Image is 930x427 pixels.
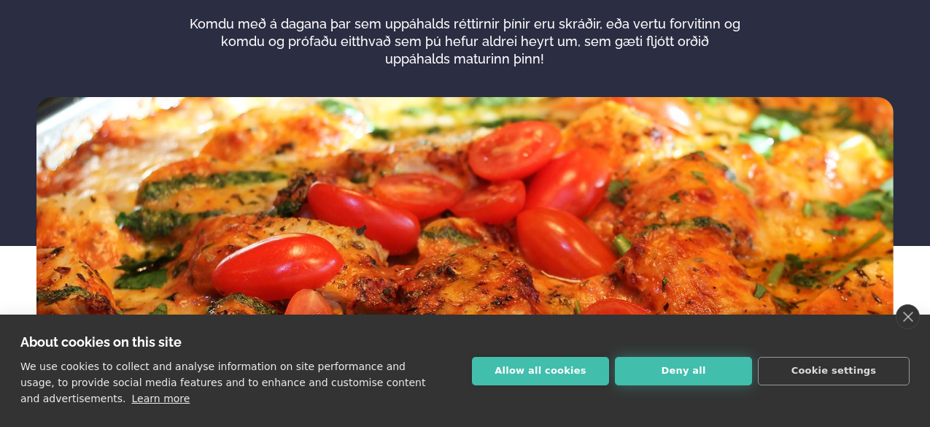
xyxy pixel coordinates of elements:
[132,393,190,404] a: Learn more
[20,361,425,404] p: We use cookies to collect and analyse information on site performance and usage, to provide socia...
[472,357,609,385] button: Allow all cookies
[896,304,920,329] a: close
[758,357,910,385] button: Cookie settings
[615,357,752,385] button: Deny all
[20,334,182,350] strong: About cookies on this site
[189,15,740,68] p: Komdu með á dagana þar sem uppáhalds réttirnir þínir eru skráðir, eða vertu forvitinn og komdu og...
